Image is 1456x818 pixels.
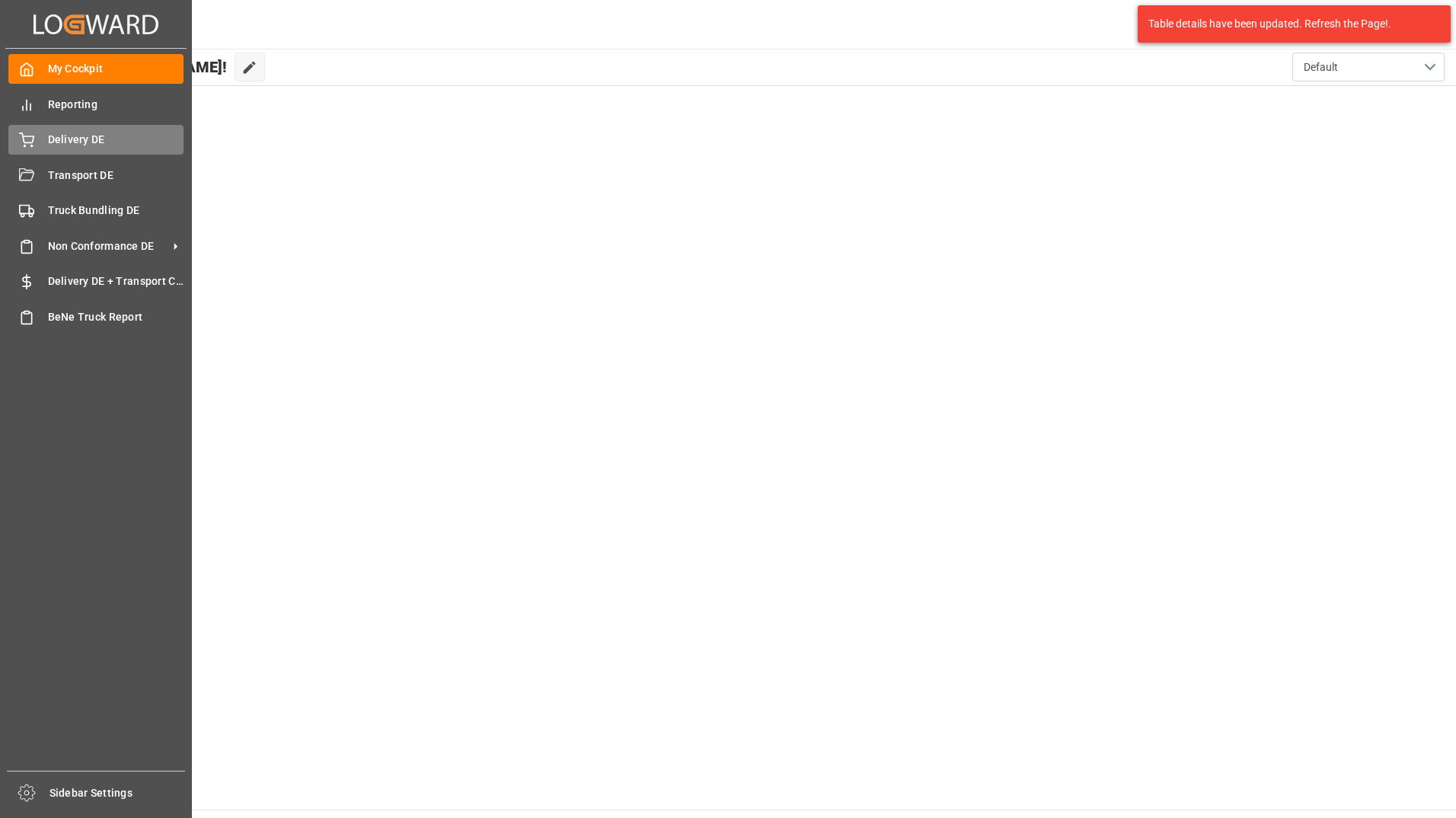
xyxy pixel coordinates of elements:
a: Delivery DE [8,125,184,155]
span: Default [1304,59,1338,75]
span: Sidebar Settings [49,785,186,801]
a: Transport DE [8,160,184,190]
a: Truck Bundling DE [8,196,184,225]
a: My Cockpit [8,54,184,84]
span: Delivery DE [48,132,184,148]
span: Delivery DE + Transport Cost [48,273,184,289]
span: Truck Bundling DE [48,203,184,219]
a: Reporting [8,89,184,119]
span: Non Conformance DE [48,238,168,254]
a: Delivery DE + Transport Cost [8,267,184,296]
span: Transport DE [48,168,184,184]
span: Hello [PERSON_NAME]! [63,53,227,81]
span: Reporting [48,97,184,113]
a: BeNe Truck Report [8,302,184,331]
span: My Cockpit [48,61,184,77]
span: BeNe Truck Report [48,309,184,325]
button: open menu [1292,53,1445,81]
div: Table details have been updated. Refresh the Page!. [1148,16,1429,32]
